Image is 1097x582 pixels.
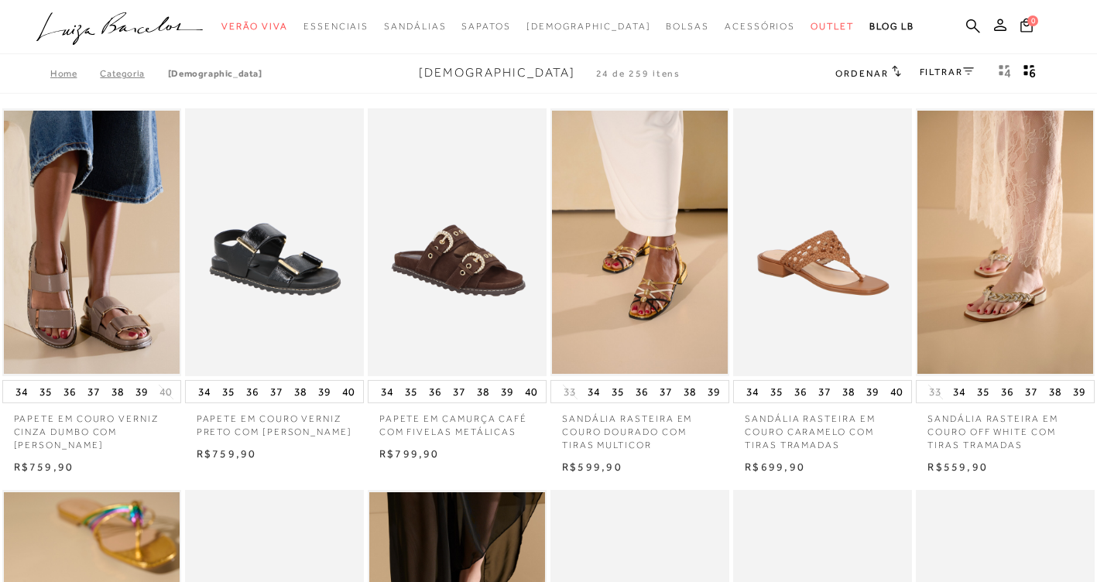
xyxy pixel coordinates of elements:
[552,111,728,375] img: SANDÁLIA RASTEIRA EM COURO DOURADO COM TIRAS MULTICOR
[242,381,263,402] button: 36
[916,403,1095,451] a: SANDÁLIA RASTEIRA EM COURO OFF WHITE COM TIRAS TRAMADAS
[424,381,446,402] button: 36
[835,68,888,79] span: Ordenar
[562,460,622,473] span: R$599,90
[869,21,914,32] span: BLOG LB
[194,381,215,402] button: 34
[131,381,153,402] button: 39
[35,381,57,402] button: 35
[583,381,605,402] button: 34
[745,460,805,473] span: R$699,90
[526,12,651,41] a: noSubCategoriesText
[14,460,74,473] span: R$759,90
[559,385,581,399] button: 33
[379,447,440,460] span: R$799,90
[811,12,854,41] a: categoryNavScreenReaderText
[100,68,167,79] a: Categoria
[727,381,749,402] button: 40
[1027,15,1038,26] span: 0
[862,381,883,402] button: 39
[369,111,545,375] a: PAPETE EM CAMURÇA CAFÉ COM FIVELAS METÁLICAS
[314,381,335,402] button: 39
[927,460,988,473] span: R$559,90
[655,381,677,402] button: 37
[185,403,364,439] a: PAPETE EM COURO VERNIZ PRETO COM [PERSON_NAME]
[886,381,907,402] button: 40
[814,381,835,402] button: 37
[59,381,81,402] button: 36
[996,381,1018,402] button: 36
[735,111,910,375] a: SANDÁLIA RASTEIRA EM COURO CARAMELO COM TIRAS TRAMADAS SANDÁLIA RASTEIRA EM COURO CARAMELO COM TI...
[920,67,974,77] a: FILTRAR
[369,108,547,377] img: PAPETE EM CAMURÇA CAFÉ COM FIVELAS METÁLICAS
[83,381,105,402] button: 37
[679,381,701,402] button: 38
[496,381,518,402] button: 39
[1020,381,1042,402] button: 37
[725,12,795,41] a: categoryNavScreenReaderText
[187,111,362,375] img: PAPETE EM COURO VERNIZ PRETO COM SOLADO TRATORADO
[303,12,369,41] a: categoryNavScreenReaderText
[50,68,100,79] a: Home
[419,66,575,80] span: [DEMOGRAPHIC_DATA]
[168,68,262,79] a: [DEMOGRAPHIC_DATA]
[187,111,362,375] a: PAPETE EM COURO VERNIZ PRETO COM SOLADO TRATORADO PAPETE EM COURO VERNIZ PRETO COM SOLADO TRATORADO
[631,381,653,402] button: 36
[790,381,811,402] button: 36
[290,381,311,402] button: 38
[338,381,359,402] button: 40
[1016,17,1037,38] button: 0
[472,381,494,402] button: 38
[948,381,970,402] button: 34
[766,381,787,402] button: 35
[869,12,914,41] a: BLOG LB
[838,381,859,402] button: 38
[1019,63,1040,84] button: gridText6Desc
[811,21,854,32] span: Outlet
[11,381,33,402] button: 34
[384,12,446,41] a: categoryNavScreenReaderText
[384,21,446,32] span: Sandálias
[735,111,910,375] img: SANDÁLIA RASTEIRA EM COURO CARAMELO COM TIRAS TRAMADAS
[155,385,177,399] button: 40
[520,381,542,402] button: 40
[368,403,547,439] a: PAPETE EM CAMURÇA CAFÉ COM FIVELAS METÁLICAS
[461,12,510,41] a: categoryNavScreenReaderText
[666,21,709,32] span: Bolsas
[733,403,912,451] a: SANDÁLIA RASTEIRA EM COURO CARAMELO COM TIRAS TRAMADAS
[400,381,422,402] button: 35
[526,21,651,32] span: [DEMOGRAPHIC_DATA]
[2,403,181,451] a: PAPETE EM COURO VERNIZ CINZA DUMBO COM [PERSON_NAME]
[4,111,180,375] a: PAPETE EM COURO VERNIZ CINZA DUMBO COM SOLADO TRATORADO PAPETE EM COURO VERNIZ CINZA DUMBO COM SO...
[266,381,287,402] button: 37
[972,381,994,402] button: 35
[4,111,180,375] img: PAPETE EM COURO VERNIZ CINZA DUMBO COM SOLADO TRATORADO
[107,381,129,402] button: 38
[303,21,369,32] span: Essenciais
[552,111,728,375] a: SANDÁLIA RASTEIRA EM COURO DOURADO COM TIRAS MULTICOR SANDÁLIA RASTEIRA EM COURO DOURADO COM TIRA...
[666,12,709,41] a: categoryNavScreenReaderText
[596,68,681,79] span: 24 de 259 itens
[448,381,470,402] button: 37
[924,385,946,399] button: 33
[994,63,1016,84] button: Mostrar 4 produtos por linha
[376,381,398,402] button: 34
[742,381,763,402] button: 34
[1068,381,1090,402] button: 39
[703,381,725,402] button: 39
[607,381,629,402] button: 35
[917,111,1093,375] img: SANDÁLIA RASTEIRA EM COURO OFF WHITE COM TIRAS TRAMADAS
[221,21,288,32] span: Verão Viva
[218,381,239,402] button: 35
[917,111,1093,375] a: SANDÁLIA RASTEIRA EM COURO OFF WHITE COM TIRAS TRAMADAS SANDÁLIA RASTEIRA EM COURO OFF WHITE COM ...
[550,403,729,451] a: SANDÁLIA RASTEIRA EM COURO DOURADO COM TIRAS MULTICOR
[725,21,795,32] span: Acessórios
[221,12,288,41] a: categoryNavScreenReaderText
[461,21,510,32] span: Sapatos
[1044,381,1066,402] button: 38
